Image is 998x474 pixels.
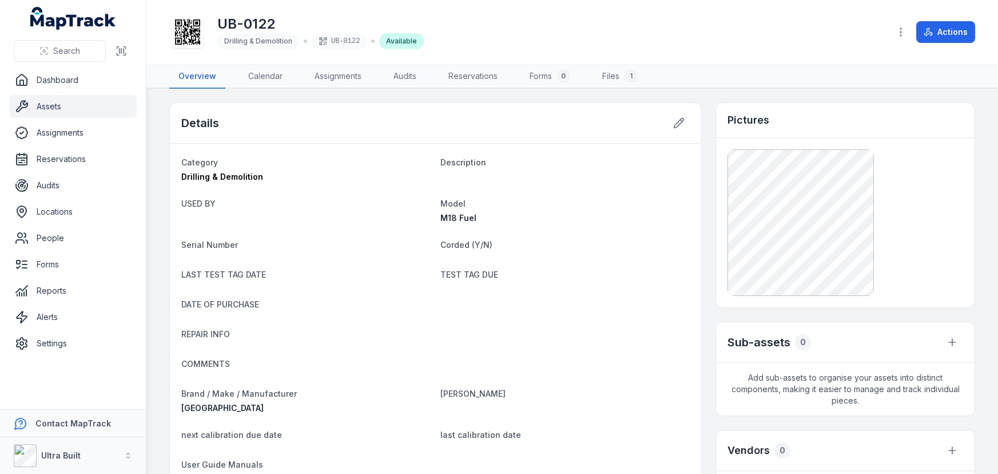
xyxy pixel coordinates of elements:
[181,389,297,398] span: Brand / Make / Manufacturer
[440,157,486,167] span: Description
[916,21,975,43] button: Actions
[593,65,647,89] a: Files1
[716,363,975,416] span: Add sub-assets to organise your assets into distinct components, making it easier to manage and t...
[9,174,137,197] a: Audits
[440,430,521,440] span: last calibration date
[9,227,137,250] a: People
[181,199,216,208] span: USED BY
[181,299,259,309] span: DATE OF PURCHASE
[305,65,371,89] a: Assignments
[30,7,116,30] a: MapTrack
[727,443,770,459] h3: Vendors
[181,359,230,369] span: COMMENTS
[795,334,811,350] div: 0
[9,253,137,276] a: Forms
[181,430,282,440] span: next calibration due date
[224,37,292,45] span: Drilling & Demolition
[440,213,476,223] span: M18 Fuel
[181,115,219,131] h2: Details
[239,65,292,89] a: Calendar
[169,65,225,89] a: Overview
[217,15,424,33] h1: UB-0122
[181,172,263,181] span: Drilling & Demolition
[181,403,264,413] span: [GEOGRAPHIC_DATA]
[9,332,137,355] a: Settings
[181,240,238,250] span: Serial Number
[774,443,790,459] div: 0
[35,418,111,428] strong: Contact MapTrack
[384,65,426,89] a: Audits
[440,389,506,398] span: [PERSON_NAME]
[9,279,137,302] a: Reports
[556,69,570,83] div: 0
[181,270,266,279] span: LAST TEST TAG DATE
[624,69,638,83] div: 1
[9,121,137,144] a: Assignments
[181,460,263,469] span: User Guide Manuals
[440,199,466,208] span: Model
[9,306,137,329] a: Alerts
[14,40,106,62] button: Search
[439,65,507,89] a: Reservations
[9,200,137,223] a: Locations
[440,240,492,250] span: Corded (Y/N)
[181,157,218,167] span: Category
[379,33,424,49] div: Available
[520,65,579,89] a: Forms0
[312,33,367,49] div: UB-0122
[727,112,769,128] h3: Pictures
[9,69,137,92] a: Dashboard
[727,334,790,350] h2: Sub-assets
[9,95,137,118] a: Assets
[53,45,80,57] span: Search
[9,148,137,171] a: Reservations
[440,270,498,279] span: TEST TAG DUE
[181,329,230,339] span: REPAIR INFO
[41,451,81,460] strong: Ultra Built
